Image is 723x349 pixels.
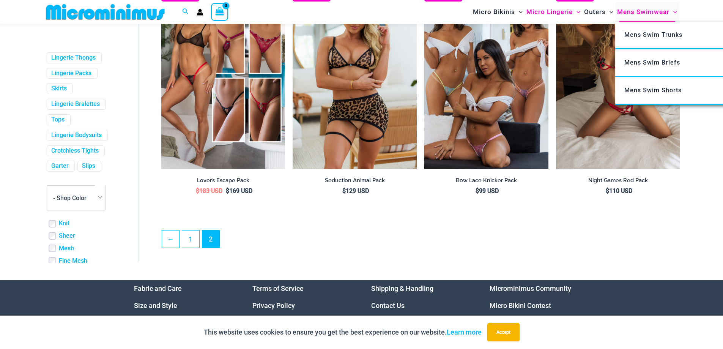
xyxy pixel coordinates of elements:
[342,187,369,194] bdi: 129 USD
[490,280,589,331] nav: Menu
[371,302,405,310] a: Contact Us
[182,231,199,248] a: Page 1
[371,284,433,292] a: Shipping & Handling
[162,231,179,248] a: ←
[669,2,677,22] span: Menu Toggle
[293,177,417,187] a: Seduction Animal Pack
[617,2,669,22] span: Mens Swimwear
[51,131,102,139] a: Lingerie Bodysuits
[134,302,177,310] a: Size and Style
[615,2,679,22] a: Mens SwimwearMenu ToggleMenu Toggle
[252,302,295,310] a: Privacy Policy
[471,2,525,22] a: Micro BikinisMenu ToggleMenu Toggle
[582,2,615,22] a: OutersMenu ToggleMenu Toggle
[202,231,219,248] span: Page 2
[47,186,106,210] span: - Shop Color
[196,187,222,194] bdi: 183 USD
[59,257,87,265] a: Fine Mesh
[470,1,680,23] nav: Site Navigation
[490,302,551,310] a: Micro Bikini Contest
[624,59,680,66] span: Mens Swim Briefs
[226,187,252,194] bdi: 169 USD
[490,284,571,292] a: Microminimus Community
[161,177,285,184] h2: Lover’s Escape Pack
[226,187,229,194] span: $
[342,187,346,194] span: $
[43,3,168,21] img: MM SHOP LOGO FLAT
[473,2,515,22] span: Micro Bikinis
[59,220,69,227] a: Knit
[252,280,352,331] aside: Footer Widget 2
[197,9,203,16] a: Account icon link
[51,85,67,93] a: Skirts
[476,187,479,194] span: $
[161,230,680,252] nav: Product Pagination
[252,280,352,331] nav: Menu
[584,2,606,22] span: Outers
[606,187,632,194] bdi: 110 USD
[526,2,573,22] span: Micro Lingerie
[447,328,482,336] a: Learn more
[606,2,613,22] span: Menu Toggle
[556,177,680,184] h2: Night Games Red Pack
[47,185,106,210] span: - Shop Color
[51,100,100,108] a: Lingerie Bralettes
[134,280,234,331] aside: Footer Widget 1
[51,147,99,155] a: Crotchless Tights
[624,31,682,38] span: Mens Swim Trunks
[476,187,499,194] bdi: 99 USD
[211,3,228,21] a: View Shopping Cart, empty
[424,177,548,184] h2: Bow Lace Knicker Pack
[252,284,304,292] a: Terms of Service
[556,177,680,187] a: Night Games Red Pack
[134,284,182,292] a: Fabric and Care
[82,162,95,170] a: Slips
[161,177,285,187] a: Lover’s Escape Pack
[53,194,87,202] span: - Shop Color
[490,280,589,331] aside: Footer Widget 4
[293,177,417,184] h2: Seduction Animal Pack
[606,187,609,194] span: $
[134,280,234,331] nav: Menu
[51,116,65,124] a: Tops
[59,245,74,253] a: Mesh
[424,177,548,187] a: Bow Lace Knicker Pack
[624,87,682,94] span: Mens Swim Shorts
[371,280,471,331] aside: Footer Widget 3
[51,69,91,77] a: Lingerie Packs
[51,54,96,62] a: Lingerie Thongs
[59,232,75,240] a: Sheer
[196,187,199,194] span: $
[487,323,520,341] button: Accept
[182,7,189,17] a: Search icon link
[371,280,471,331] nav: Menu
[51,162,69,170] a: Garter
[204,327,482,338] p: This website uses cookies to ensure you get the best experience on our website.
[573,2,580,22] span: Menu Toggle
[515,2,523,22] span: Menu Toggle
[525,2,582,22] a: Micro LingerieMenu ToggleMenu Toggle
